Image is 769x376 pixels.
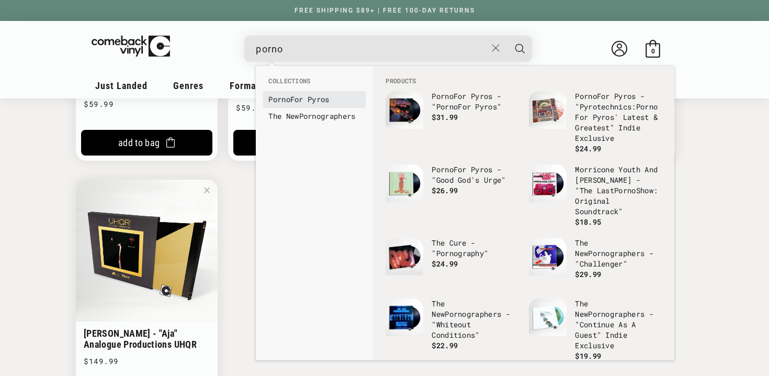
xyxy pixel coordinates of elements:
div: Search [244,36,532,62]
span: $31.99 [432,112,458,122]
img: The New Pornographers - "Continue As A Guest" Indie Exclusive [529,298,567,336]
p: Morricone Youth And [PERSON_NAME] - "The Last Show: Original Soundtrack" [575,164,662,217]
a: The Cure - "Pornography" The Cure - "Pornography" $24.99 [386,238,518,288]
a: The New Pornographers - "Continue As A Guest" Indie Exclusive The NewPornographers - "Continue As... [529,298,662,361]
span: $26.99 [432,185,458,195]
li: products: The New Pornographers - "Continue As A Guest" Indie Exclusive [524,293,667,367]
button: Add To Bag [81,130,212,156]
span: $19.99 [575,351,601,361]
div: Products [373,66,674,360]
button: Add To Bag [233,130,365,156]
button: Close [487,37,506,60]
p: The New graphers - "Challenger" [575,238,662,269]
li: products: The New Pornographers - "Whiteout Conditions" [380,293,524,356]
img: The New Pornographers - "Challenger" [529,238,567,275]
img: The Cure - "Pornography" [386,238,423,275]
li: products: The Cure - "Pornography" [380,233,524,293]
b: Porno [588,309,610,319]
span: $29.99 [575,269,601,279]
b: Porno [445,309,467,319]
b: Porno [614,185,636,195]
span: $22.99 [432,340,458,350]
li: products: The New Pornographers - "Challenger" [524,233,667,293]
li: products: Porno For Pyros - "Good God's Urge" [380,159,524,220]
b: Porno [436,102,458,112]
a: PornoFor Pyros [268,94,360,105]
a: FREE SHIPPING $89+ | FREE 100-DAY RETURNS [284,7,485,14]
p: The New graphers - "Whiteout Conditions" [432,298,518,340]
p: For Pyros - "Good God's Urge" [432,164,518,185]
li: products: Porno For Pyros - "Pyrotechnics: Porno For Pyros' Latest & Greatest" Indie Exclusive [524,86,667,159]
p: The New graphers - "Continue As A Guest" Indie Exclusive [575,298,662,351]
a: Porno For Pyros - "Good God's Urge" PornoFor Pyros - "Good God's Urge" $26.99 [386,164,518,215]
button: Search [507,36,533,62]
span: $18.95 [575,217,601,227]
b: Porno [268,94,290,104]
p: The Cure - " graphy" [432,238,518,259]
img: The New Pornographers - "Whiteout Conditions" [386,298,423,336]
b: Porno [299,111,321,121]
li: collections: The New Pornographers [263,108,366,125]
a: Morricone Youth And Devon Goldberg - "The Last Porno Show: Original Soundtrack" Morricone Youth A... [529,164,662,227]
li: products: Morricone Youth And Devon Goldberg - "The Last Porno Show: Original Soundtrack" [524,159,667,233]
a: The New Pornographers - "Challenger" The NewPornographers - "Challenger" $29.99 [529,238,662,288]
p: For Pyros - " For Pyros" [432,91,518,112]
b: Porno [436,248,458,258]
a: Porno For Pyros - "Pyrotechnics: Porno For Pyros' Latest & Greatest" Indie Exclusive PornoFor Pyr... [529,91,662,154]
img: Porno For Pyros - "Good God's Urge" [386,164,423,202]
b: Porno [575,91,597,101]
span: Just Landed [95,80,148,91]
span: Genres [173,80,203,91]
b: Porno [588,248,610,258]
li: Products [380,76,667,86]
p: For Pyros - "Pyrotechnics: For Pyros' Latest & Greatest" Indie Exclusive [575,91,662,143]
li: Collections [263,76,366,91]
b: Porno [432,164,454,174]
button: Delete Steely Dan - "Aja" Analogue Productions UHQR [200,184,213,197]
img: Porno For Pyros - "Pyrotechnics: Porno For Pyros' Latest & Greatest" Indie Exclusive [529,91,567,129]
span: 0 [651,47,655,55]
input: When autocomplete results are available use up and down arrows to review and enter to select [256,38,487,60]
img: Morricone Youth And Devon Goldberg - "The Last Porno Show: Original Soundtrack" [529,164,567,202]
img: ComebackVinyl.com [92,36,170,57]
span: $24.99 [432,259,458,269]
li: collections: Porno For Pyros [263,91,366,108]
span: Formats [230,80,264,91]
div: Collections [256,66,373,130]
a: Porno For Pyros - "Porno For Pyros" PornoFor Pyros - "PornoFor Pyros" $31.99 [386,91,518,141]
span: $24.99 [575,143,601,153]
a: The New Pornographers - "Whiteout Conditions" The NewPornographers - "Whiteout Conditions" $22.99 [386,298,518,351]
a: The NewPornographers [268,111,360,121]
li: products: Porno For Pyros - "Porno For Pyros" [380,86,524,147]
img: Porno For Pyros - "Porno For Pyros" [386,91,423,129]
b: Porno [636,102,658,112]
b: Porno [432,91,454,101]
